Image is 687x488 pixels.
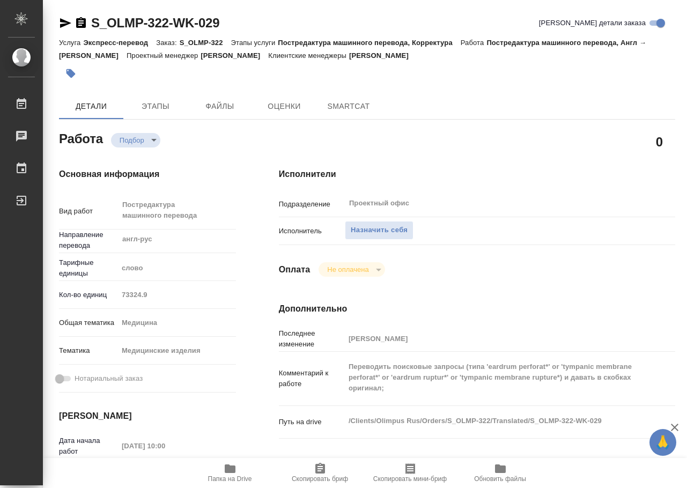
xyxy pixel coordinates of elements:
[91,16,219,30] a: S_OLMP-322-WK-029
[268,51,349,60] p: Клиентские менеджеры
[279,302,675,315] h4: Дополнительно
[75,373,143,384] span: Нотариальный заказ
[345,331,642,346] input: Пустое поле
[279,417,345,427] p: Путь на drive
[279,226,345,236] p: Исполнитель
[279,263,311,276] h4: Оплата
[185,458,275,488] button: Папка на Drive
[156,39,179,47] p: Заказ:
[365,458,455,488] button: Скопировать мини-бриф
[59,168,236,181] h4: Основная информация
[349,51,417,60] p: [PERSON_NAME]
[323,100,374,113] span: SmartCat
[118,438,212,454] input: Пустое поле
[539,18,646,28] span: [PERSON_NAME] детали заказа
[118,342,236,360] div: Медицинские изделия
[75,17,87,29] button: Скопировать ссылку
[180,39,231,47] p: S_OLMP-322
[59,290,118,300] p: Кол-во единиц
[118,259,236,277] div: слово
[59,39,83,47] p: Услуга
[324,265,372,274] button: Не оплачена
[474,475,526,483] span: Обновить файлы
[194,100,246,113] span: Файлы
[111,133,160,147] div: Подбор
[59,128,103,147] h2: Работа
[345,412,642,430] textarea: /Clients/Olimpus Rus/Orders/S_OLMP-322/Translated/S_OLMP-322-WK-029
[275,458,365,488] button: Скопировать бриф
[656,132,663,151] h2: 0
[278,39,460,47] p: Постредактура машинного перевода, Корректура
[231,39,278,47] p: Этапы услуги
[373,475,447,483] span: Скопировать мини-бриф
[59,410,236,423] h4: [PERSON_NAME]
[59,17,72,29] button: Скопировать ссылку для ЯМессенджера
[59,345,118,356] p: Тематика
[345,358,642,397] textarea: Переводить поисковые запросы (типа 'eardrum perforat*' or 'tympanic membrane perforat*' or 'eardr...
[116,136,147,145] button: Подбор
[130,100,181,113] span: Этапы
[201,51,268,60] p: [PERSON_NAME]
[279,168,675,181] h4: Исполнители
[59,435,118,457] p: Дата начала работ
[83,39,156,47] p: Экспресс-перевод
[292,475,348,483] span: Скопировать бриф
[319,262,385,277] div: Подбор
[65,100,117,113] span: Детали
[461,39,487,47] p: Работа
[118,314,236,332] div: Медицина
[279,368,345,389] p: Комментарий к работе
[127,51,201,60] p: Проектный менеджер
[59,230,118,251] p: Направление перевода
[118,287,236,302] input: Пустое поле
[59,257,118,279] p: Тарифные единицы
[279,199,345,210] p: Подразделение
[208,475,252,483] span: Папка на Drive
[649,429,676,456] button: 🙏
[59,62,83,85] button: Добавить тэг
[59,317,118,328] p: Общая тематика
[279,328,345,350] p: Последнее изменение
[258,100,310,113] span: Оценки
[455,458,545,488] button: Обновить файлы
[59,206,118,217] p: Вид работ
[654,431,672,454] span: 🙏
[345,221,413,240] button: Назначить себя
[351,224,408,236] span: Назначить себя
